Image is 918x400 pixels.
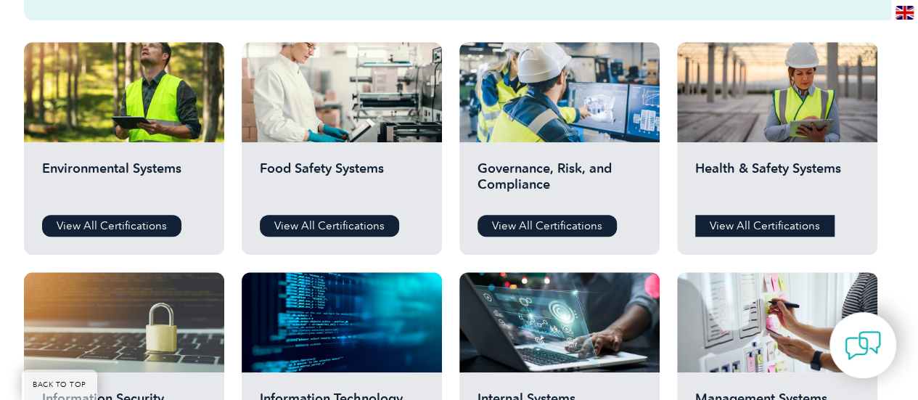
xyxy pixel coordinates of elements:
a: View All Certifications [42,215,181,237]
h2: Food Safety Systems [260,160,424,204]
img: en [896,6,914,20]
h2: Environmental Systems [42,160,206,204]
a: View All Certifications [260,215,399,237]
a: View All Certifications [478,215,617,237]
a: View All Certifications [695,215,835,237]
img: contact-chat.png [845,327,881,364]
a: BACK TO TOP [22,370,97,400]
h2: Health & Safety Systems [695,160,859,204]
h2: Governance, Risk, and Compliance [478,160,642,204]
